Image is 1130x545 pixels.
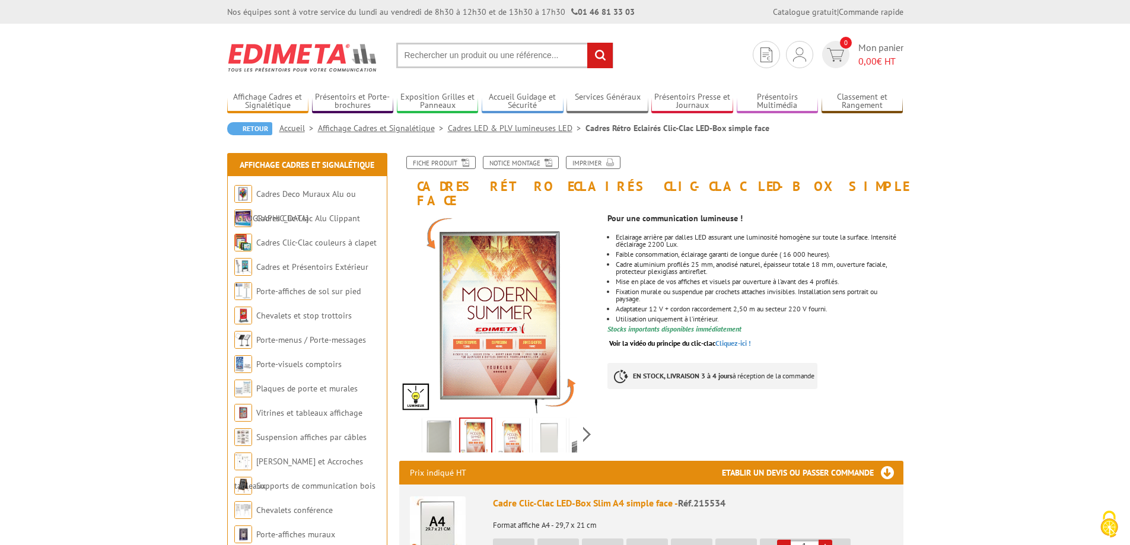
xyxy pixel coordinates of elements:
[760,47,772,62] img: devis rapide
[607,324,741,333] font: Stocks importants disponibles immédiatement
[234,355,252,373] img: Porte-visuels comptoirs
[819,41,903,68] a: devis rapide 0 Mon panier 0,00€ HT
[616,261,903,275] div: Cadre aluminium profilés 25 mm, anodisé naturel, épaisseur totale 18 mm, ouverture faciale, prote...
[234,452,252,470] img: Cimaises et Accroches tableaux
[256,529,335,540] a: Porte-affiches muraux
[234,380,252,397] img: Plaques de porte et murales
[234,307,252,324] img: Chevalets et stop trottoirs
[397,92,479,111] a: Exposition Grilles et Panneaux
[566,92,648,111] a: Services Généraux
[256,359,342,369] a: Porte-visuels comptoirs
[234,282,252,300] img: Porte-affiches de sol sur pied
[609,339,751,348] a: Voir la vidéo du principe du clic-clacCliquez-ici !
[227,92,309,111] a: Affichage Cadres et Signalétique
[256,480,375,491] a: Supports de communication bois
[587,43,613,68] input: rechercher
[256,213,360,224] a: Cadres Clic-Clac Alu Clippant
[448,123,585,133] a: Cadres LED & PLV lumineuses LED
[793,47,806,62] img: devis rapide
[858,55,877,67] span: 0,00
[616,305,903,313] div: Adaptateur 12 V + cordon raccordement 2,50 m au secteur 220 V fourni.
[633,371,733,380] strong: EN STOCK, LIVRAISON 3 à 4 jours
[234,331,252,349] img: Porte-menus / Porte-messages
[234,258,252,276] img: Cadres et Présentoirs Extérieur
[256,334,366,345] a: Porte-menus / Porte-messages
[566,156,620,169] a: Imprimer
[234,428,252,446] img: Suspension affiches par câbles
[410,461,466,485] p: Prix indiqué HT
[722,461,903,485] h3: Etablir un devis ou passer commande
[227,36,378,79] img: Edimeta
[493,496,893,510] div: Cadre Clic-Clac LED-Box Slim A4 simple face -
[460,419,491,455] img: affichage_lumineux_215534_1.gif
[607,213,743,224] strong: Pour une communication lumineuse !
[737,92,819,111] a: Présentoirs Multimédia
[616,278,903,285] li: Mise en place de vos affiches et visuels par ouverture à l’avant des 4 profilés.
[256,407,362,418] a: Vitrines et tableaux affichage
[773,6,903,18] div: |
[482,92,564,111] a: Accueil Guidage et Sécurité
[678,497,725,509] span: Réf.215534
[616,288,903,302] li: Fixation murale ou suspendue par crochets attaches invisibles. Installation sens portrait ou pays...
[607,363,817,389] p: à réception de la commande
[256,432,367,442] a: Suspension affiches par câbles
[858,55,903,68] span: € HT
[773,7,837,17] a: Catalogue gratuit
[227,122,272,135] a: Retour
[609,339,715,348] span: Voir la vidéo du principe du clic-clac
[399,213,599,413] img: affichage_lumineux_215534_1.gif
[312,92,394,111] a: Présentoirs et Porte-brochures
[616,234,903,248] div: Eclairage arrière par dalles LED assurant une luminosité homogène sur toute la surface. Intensité...
[616,315,903,323] li: Utilisation uniquement à l’intérieur.
[256,383,358,394] a: Plaques de porte et murales
[406,156,476,169] a: Fiche produit
[572,420,600,457] img: affichage_lumineux_215534_17.jpg
[240,160,374,170] a: Affichage Cadres et Signalétique
[585,122,769,134] li: Cadres Rétro Eclairés Clic-Clac LED-Box simple face
[535,420,564,457] img: affichage_lumineux_215534_15.jpg
[279,123,318,133] a: Accueil
[1088,505,1130,545] button: Cookies (fenêtre modale)
[390,156,912,208] h1: Cadres Rétro Eclairés Clic-Clac LED-Box simple face
[840,37,852,49] span: 0
[256,310,352,321] a: Chevalets et stop trottoirs
[256,505,333,515] a: Chevalets conférence
[227,6,635,18] div: Nos équipes sont à votre service du lundi au vendredi de 8h30 à 12h30 et de 13h30 à 17h30
[498,420,527,457] img: affichage_lumineux_215534_1.jpg
[256,237,377,248] a: Cadres Clic-Clac couleurs à clapet
[396,43,613,68] input: Rechercher un produit ou une référence...
[256,286,361,297] a: Porte-affiches de sol sur pied
[318,123,448,133] a: Affichage Cadres et Signalétique
[493,513,893,530] p: Format affiche A4 - 29,7 x 21 cm
[234,501,252,519] img: Chevalets conférence
[234,189,356,224] a: Cadres Deco Muraux Alu ou [GEOGRAPHIC_DATA]
[858,41,903,68] span: Mon panier
[839,7,903,17] a: Commande rapide
[234,525,252,543] img: Porte-affiches muraux
[256,262,368,272] a: Cadres et Présentoirs Extérieur
[827,48,844,62] img: devis rapide
[651,92,733,111] a: Présentoirs Presse et Journaux
[234,185,252,203] img: Cadres Deco Muraux Alu ou Bois
[822,92,903,111] a: Classement et Rangement
[616,251,903,258] li: Faible consommation, éclairage garanti de longue durée ( 16 000 heures).
[483,156,559,169] a: Notice Montage
[425,420,453,457] img: affichage_lumineux_215534_image_anime.gif
[1094,509,1124,539] img: Cookies (fenêtre modale)
[571,7,635,17] strong: 01 46 81 33 03
[234,234,252,251] img: Cadres Clic-Clac couleurs à clapet
[234,404,252,422] img: Vitrines et tableaux affichage
[581,425,593,444] span: Next
[234,456,363,491] a: [PERSON_NAME] et Accroches tableaux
